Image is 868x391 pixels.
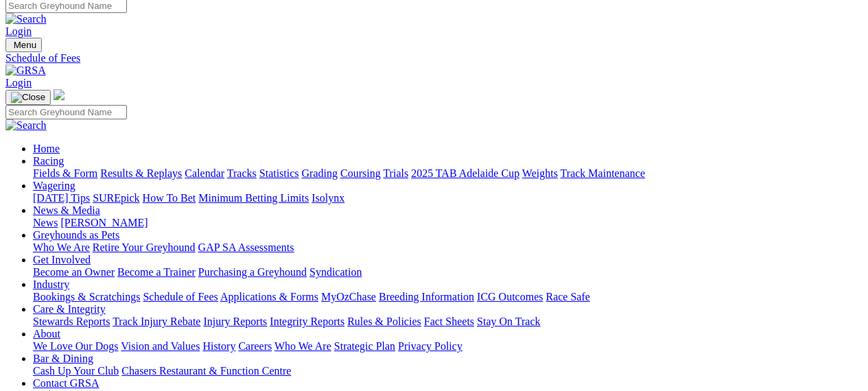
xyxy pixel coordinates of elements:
div: Wagering [33,192,863,204]
a: We Love Our Dogs [33,340,118,352]
a: [DATE] Tips [33,192,90,204]
a: Coursing [340,167,381,179]
img: Search [5,119,47,132]
a: Weights [522,167,558,179]
a: Syndication [309,266,362,278]
a: Tracks [227,167,257,179]
a: Track Injury Rebate [113,316,200,327]
div: Bar & Dining [33,365,863,377]
a: Login [5,25,32,37]
img: Close [11,92,45,103]
a: Industry [33,279,69,290]
a: Schedule of Fees [5,52,863,64]
a: History [202,340,235,352]
a: MyOzChase [321,291,376,303]
a: Calendar [185,167,224,179]
a: Purchasing a Greyhound [198,266,307,278]
div: Care & Integrity [33,316,863,328]
a: Privacy Policy [398,340,462,352]
a: Stay On Track [477,316,540,327]
a: Isolynx [312,192,344,204]
a: Schedule of Fees [143,291,218,303]
a: Bar & Dining [33,353,93,364]
a: Become a Trainer [117,266,196,278]
a: Careers [238,340,272,352]
a: Breeding Information [379,291,474,303]
a: Care & Integrity [33,303,106,315]
a: Login [5,77,32,88]
a: SUREpick [93,192,139,204]
a: About [33,328,60,340]
a: Who We Are [33,241,90,253]
div: News & Media [33,217,863,229]
a: Trials [383,167,408,179]
a: Applications & Forms [220,291,318,303]
a: Fields & Form [33,167,97,179]
span: Menu [14,40,36,50]
button: Toggle navigation [5,38,42,52]
a: Grading [302,167,338,179]
a: Results & Replays [100,167,182,179]
a: Track Maintenance [561,167,645,179]
a: News [33,217,58,228]
img: logo-grsa-white.png [54,89,64,100]
a: GAP SA Assessments [198,241,294,253]
div: Industry [33,291,863,303]
a: Strategic Plan [334,340,395,352]
img: GRSA [5,64,46,77]
a: Minimum Betting Limits [198,192,309,204]
input: Search [5,105,127,119]
a: [PERSON_NAME] [60,217,148,228]
a: Greyhounds as Pets [33,229,119,241]
a: Bookings & Scratchings [33,291,140,303]
button: Toggle navigation [5,90,51,105]
a: Stewards Reports [33,316,110,327]
div: Racing [33,167,863,180]
a: Retire Your Greyhound [93,241,196,253]
a: News & Media [33,204,100,216]
a: Injury Reports [203,316,267,327]
a: Who We Are [274,340,331,352]
a: Cash Up Your Club [33,365,119,377]
div: About [33,340,863,353]
a: Chasers Restaurant & Function Centre [121,365,291,377]
a: How To Bet [143,192,196,204]
a: 2025 TAB Adelaide Cup [411,167,519,179]
img: Search [5,13,47,25]
a: Become an Owner [33,266,115,278]
a: Vision and Values [121,340,200,352]
div: Greyhounds as Pets [33,241,863,254]
a: Statistics [259,167,299,179]
a: Race Safe [546,291,589,303]
a: Rules & Policies [347,316,421,327]
a: Wagering [33,180,75,191]
a: Fact Sheets [424,316,474,327]
a: Home [33,143,60,154]
div: Get Involved [33,266,863,279]
a: Contact GRSA [33,377,99,389]
a: Racing [33,155,64,167]
a: Get Involved [33,254,91,265]
a: ICG Outcomes [477,291,543,303]
a: Integrity Reports [270,316,344,327]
